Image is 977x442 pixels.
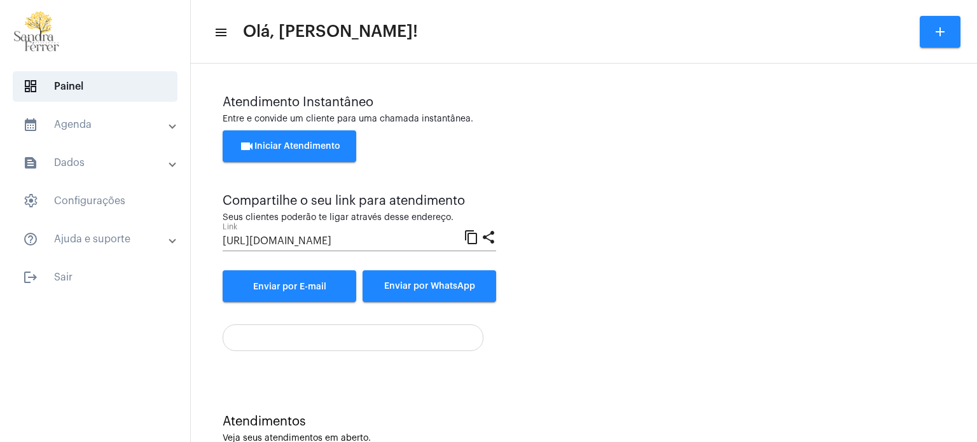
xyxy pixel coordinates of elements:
a: Enviar por E-mail [223,270,356,302]
span: sidenav icon [23,79,38,94]
span: sidenav icon [23,193,38,209]
mat-icon: sidenav icon [23,155,38,170]
mat-expansion-panel-header: sidenav iconAjuda e suporte [8,224,190,254]
span: Painel [13,71,177,102]
mat-icon: share [481,229,496,244]
mat-expansion-panel-header: sidenav iconAgenda [8,109,190,140]
mat-expansion-panel-header: sidenav iconDados [8,148,190,178]
div: Atendimento Instantâneo [223,95,945,109]
span: Configurações [13,186,177,216]
span: Enviar por E-mail [253,282,326,291]
div: Entre e convide um cliente para uma chamada instantânea. [223,114,945,124]
mat-icon: sidenav icon [23,117,38,132]
div: Seus clientes poderão te ligar através desse endereço. [223,213,496,223]
button: Iniciar Atendimento [223,130,356,162]
mat-panel-title: Agenda [23,117,170,132]
mat-icon: content_copy [464,229,479,244]
button: Enviar por WhatsApp [363,270,496,302]
mat-icon: add [932,24,948,39]
mat-panel-title: Ajuda e suporte [23,231,170,247]
mat-panel-title: Dados [23,155,170,170]
div: Compartilhe o seu link para atendimento [223,194,496,208]
span: Enviar por WhatsApp [384,282,475,291]
span: Sair [13,262,177,293]
img: 87cae55a-51f6-9edc-6e8c-b06d19cf5cca.png [10,6,64,57]
mat-icon: sidenav icon [214,25,226,40]
mat-icon: videocam [239,139,254,154]
span: Iniciar Atendimento [239,142,340,151]
div: Atendimentos [223,415,945,429]
mat-icon: sidenav icon [23,270,38,285]
mat-icon: sidenav icon [23,231,38,247]
span: Olá, [PERSON_NAME]! [243,22,418,42]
